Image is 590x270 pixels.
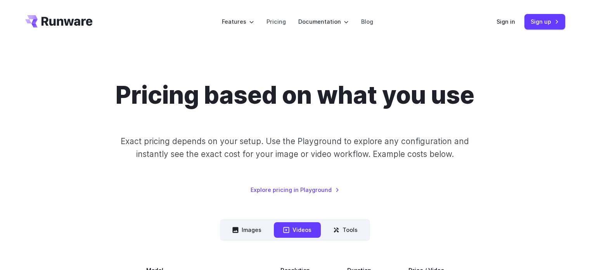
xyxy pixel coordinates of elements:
a: Sign in [497,17,515,26]
a: Explore pricing in Playground [251,185,339,194]
h1: Pricing based on what you use [116,81,474,110]
button: Images [223,222,271,237]
label: Features [222,17,254,26]
a: Pricing [266,17,286,26]
a: Go to / [25,15,93,28]
p: Exact pricing depends on your setup. Use the Playground to explore any configuration and instantl... [106,135,484,161]
a: Sign up [524,14,565,29]
a: Blog [361,17,373,26]
label: Documentation [298,17,349,26]
button: Tools [324,222,367,237]
button: Videos [274,222,321,237]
